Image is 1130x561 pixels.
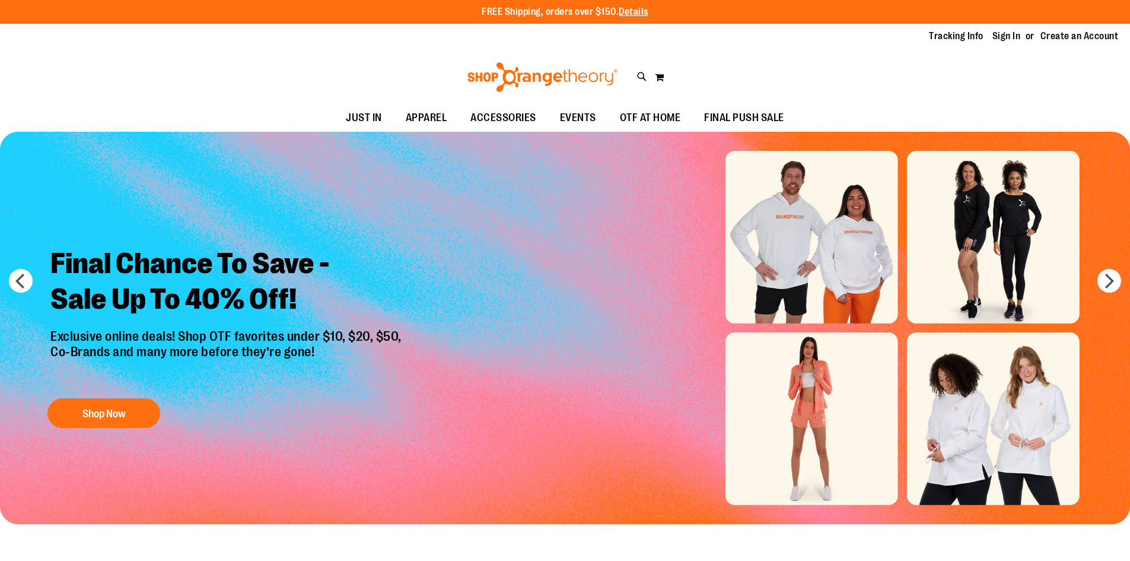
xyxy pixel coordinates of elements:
p: FREE Shipping, orders over $150. [482,5,648,19]
a: APPAREL [394,104,459,132]
img: Shop Orangetheory [466,62,619,92]
span: EVENTS [560,104,596,131]
button: prev [9,269,33,293]
a: JUST IN [334,104,394,132]
span: OTF AT HOME [620,104,681,131]
p: Exclusive online deals! Shop OTF favorites under $10, $20, $50, Co-Brands and many more before th... [42,329,413,387]
a: Sign In [992,30,1021,43]
span: FINAL PUSH SALE [704,104,784,131]
a: EVENTS [548,104,608,132]
a: Create an Account [1040,30,1119,43]
h2: Final Chance To Save - Sale Up To 40% Off! [42,237,413,329]
span: JUST IN [346,104,382,131]
a: Final Chance To Save -Sale Up To 40% Off! Exclusive online deals! Shop OTF favorites under $10, $... [42,237,413,435]
span: ACCESSORIES [470,104,536,131]
a: FINAL PUSH SALE [692,104,796,132]
a: ACCESSORIES [459,104,548,132]
a: Tracking Info [929,30,983,43]
button: next [1097,269,1121,293]
button: Shop Now [47,398,160,428]
a: OTF AT HOME [608,104,693,132]
span: APPAREL [406,104,447,131]
a: Details [619,7,648,17]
